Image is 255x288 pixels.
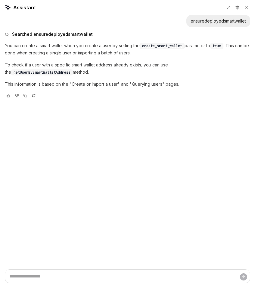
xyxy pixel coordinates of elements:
[240,273,247,280] button: Send message
[13,4,36,11] span: Assistant
[5,81,250,88] p: This information is based on the "Create or import a user" and "Querying users" pages.
[12,31,93,37] span: Searched ensuredeployedsmartwallet
[213,44,221,48] span: true
[5,31,250,37] button: Searched ensuredeployedsmartwallet
[14,70,70,75] span: getUserBySmartWalletAddress
[5,61,250,76] p: To check if a user with a specific smart wallet address already exists, you can use the method.
[142,44,182,48] span: create_smart_wallet
[5,42,250,57] p: You can create a smart wallet when you create a user by setting the parameter to . This can be do...
[191,18,246,24] div: ensuredeployedsmartwallet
